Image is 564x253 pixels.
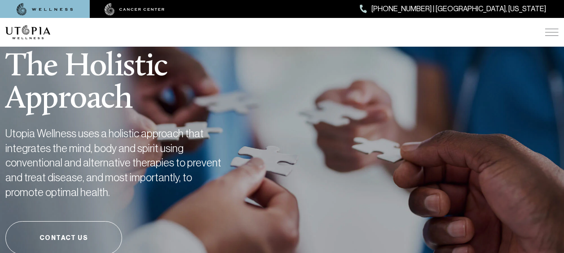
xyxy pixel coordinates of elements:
[360,3,546,15] a: [PHONE_NUMBER] | [GEOGRAPHIC_DATA], [US_STATE]
[17,3,73,16] img: wellness
[5,126,230,200] h2: Utopia Wellness uses a holistic approach that integrates the mind, body and spirit using conventi...
[545,29,559,36] img: icon-hamburger
[372,3,546,15] span: [PHONE_NUMBER] | [GEOGRAPHIC_DATA], [US_STATE]
[5,25,50,39] img: logo
[105,3,165,16] img: cancer center
[5,29,270,116] h1: The Holistic Approach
